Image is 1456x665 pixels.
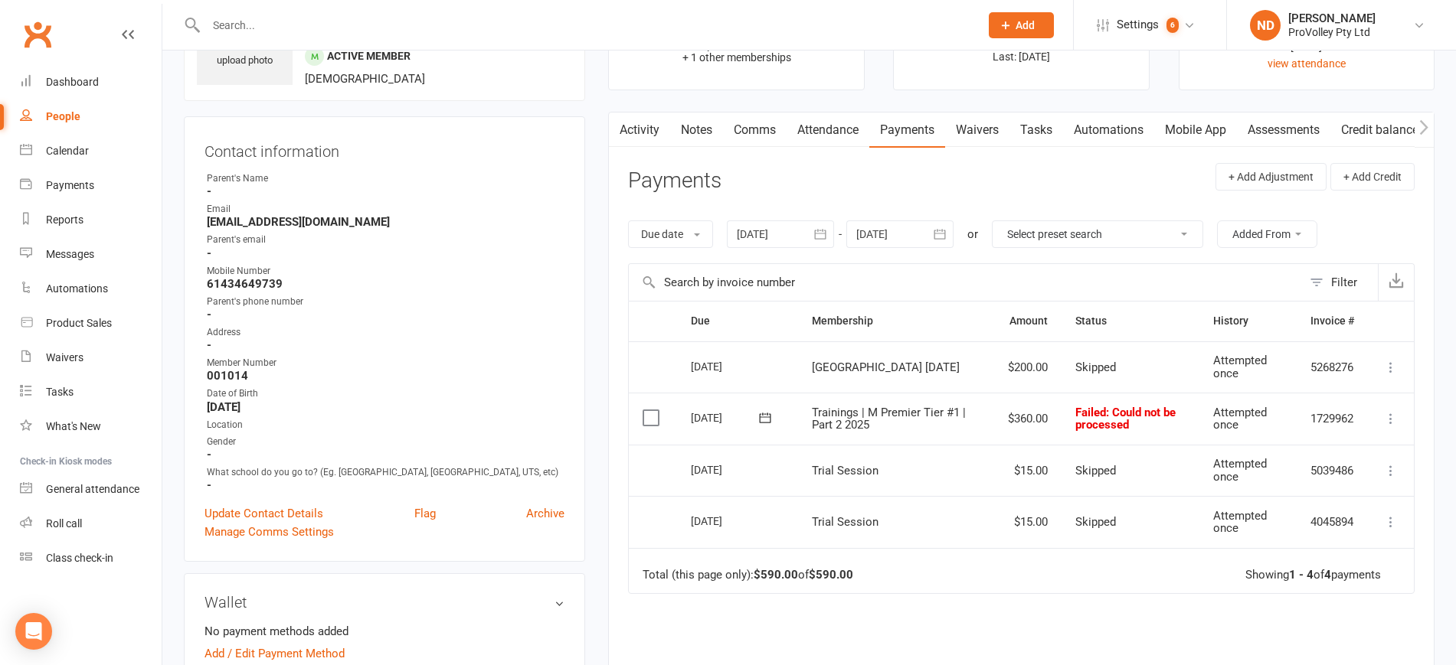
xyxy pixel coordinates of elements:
button: + Add Credit [1330,163,1415,191]
td: 5268276 [1297,341,1368,393]
div: Class check-in [46,552,113,564]
span: Settings [1117,8,1159,42]
a: Payments [869,112,945,148]
strong: 61434649739 [207,277,564,291]
div: Tasks [46,386,74,398]
div: Dashboard [46,76,99,88]
strong: $590.00 [809,568,853,582]
span: Trainings | M Premier Tier #1 | Part 2 2025 [812,406,966,432]
strong: 001014 [207,369,564,383]
a: Clubworx [18,15,57,54]
span: Attempted once [1213,406,1267,432]
h3: Wallet [204,594,564,611]
a: People [20,99,162,134]
a: Messages [20,237,162,272]
div: [PERSON_NAME] [1288,11,1376,25]
span: Active member [327,50,411,62]
div: Gender [207,435,564,449]
button: Filter [1302,264,1378,301]
a: Calendar [20,134,162,168]
a: Activity [609,112,670,148]
div: Product Sales [46,317,112,329]
li: No payment methods added [204,622,564,641]
a: Mobile App [1154,112,1237,148]
span: Attempted once [1213,354,1267,380]
div: [DATE] [691,406,761,429]
div: Waivers [46,351,83,363]
div: Reports [46,214,83,226]
td: 4045894 [1297,496,1368,548]
strong: [EMAIL_ADDRESS][DOMAIN_NAME] [207,215,564,229]
span: Add [1016,19,1035,31]
div: Filter [1331,273,1357,292]
strong: $590.00 [754,568,798,582]
input: Search... [201,15,969,36]
a: Class kiosk mode [20,541,162,575]
h3: Payments [628,169,721,193]
span: Trial Session [812,464,879,478]
a: Automations [1063,112,1154,148]
span: + 1 other memberships [682,51,791,64]
span: Skipped [1075,464,1116,478]
a: Notes [670,112,723,148]
button: Add [989,12,1054,38]
div: Open Intercom Messenger [15,613,52,650]
div: [DATE] [691,354,761,378]
th: Due [677,302,798,341]
td: $360.00 [994,393,1062,445]
div: Total (this page only): of [643,569,853,582]
span: Skipped [1075,515,1116,529]
div: What school do you go to? (Eg. [GEOGRAPHIC_DATA], [GEOGRAPHIC_DATA], UTS, etc) [207,465,564,480]
span: Skipped [1075,360,1116,374]
div: What's New [46,420,101,432]
a: Manage Comms Settings [204,523,334,541]
th: Status [1062,302,1200,341]
th: Membership [798,302,993,341]
div: Calendar [46,145,89,157]
td: 1729962 [1297,393,1368,445]
span: [DEMOGRAPHIC_DATA] [305,72,425,86]
a: What's New [20,409,162,444]
a: Reports [20,203,162,237]
div: Email [207,202,564,217]
div: Payments [46,179,94,191]
a: Update Contact Details [204,504,323,523]
td: 5039486 [1297,445,1368,497]
div: [DATE] [691,458,761,481]
th: History [1199,302,1297,341]
a: Dashboard [20,65,162,99]
th: Amount [994,302,1062,341]
h3: Contact information [204,137,564,160]
a: Add / Edit Payment Method [204,644,345,663]
strong: 1 - 4 [1289,568,1314,582]
a: Flag [414,504,436,523]
div: Address [207,325,564,340]
span: Attempted once [1213,509,1267,536]
strong: - [207,184,564,198]
a: Comms [723,112,787,148]
button: + Add Adjustment [1216,163,1327,191]
div: Parent's phone number [207,295,564,309]
a: Roll call [20,507,162,541]
a: Waivers [20,341,162,375]
a: Assessments [1237,112,1330,148]
div: ND [1250,10,1281,41]
input: Search by invoice number [629,264,1302,301]
a: Tasks [20,375,162,409]
td: $15.00 [994,445,1062,497]
a: Credit balance [1330,112,1429,148]
div: Messages [46,248,94,260]
strong: - [207,246,564,260]
div: Date of Birth [207,386,564,401]
a: Payments [20,168,162,203]
button: Added From [1217,220,1317,248]
a: Automations [20,272,162,306]
button: Due date [628,220,713,248]
div: or [967,225,978,243]
a: General attendance kiosk mode [20,472,162,507]
span: 6 [1166,18,1179,33]
div: Parent's Name [207,171,564,186]
a: view attendance [1268,57,1346,70]
td: $15.00 [994,496,1062,548]
span: [GEOGRAPHIC_DATA] [DATE] [812,360,960,374]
